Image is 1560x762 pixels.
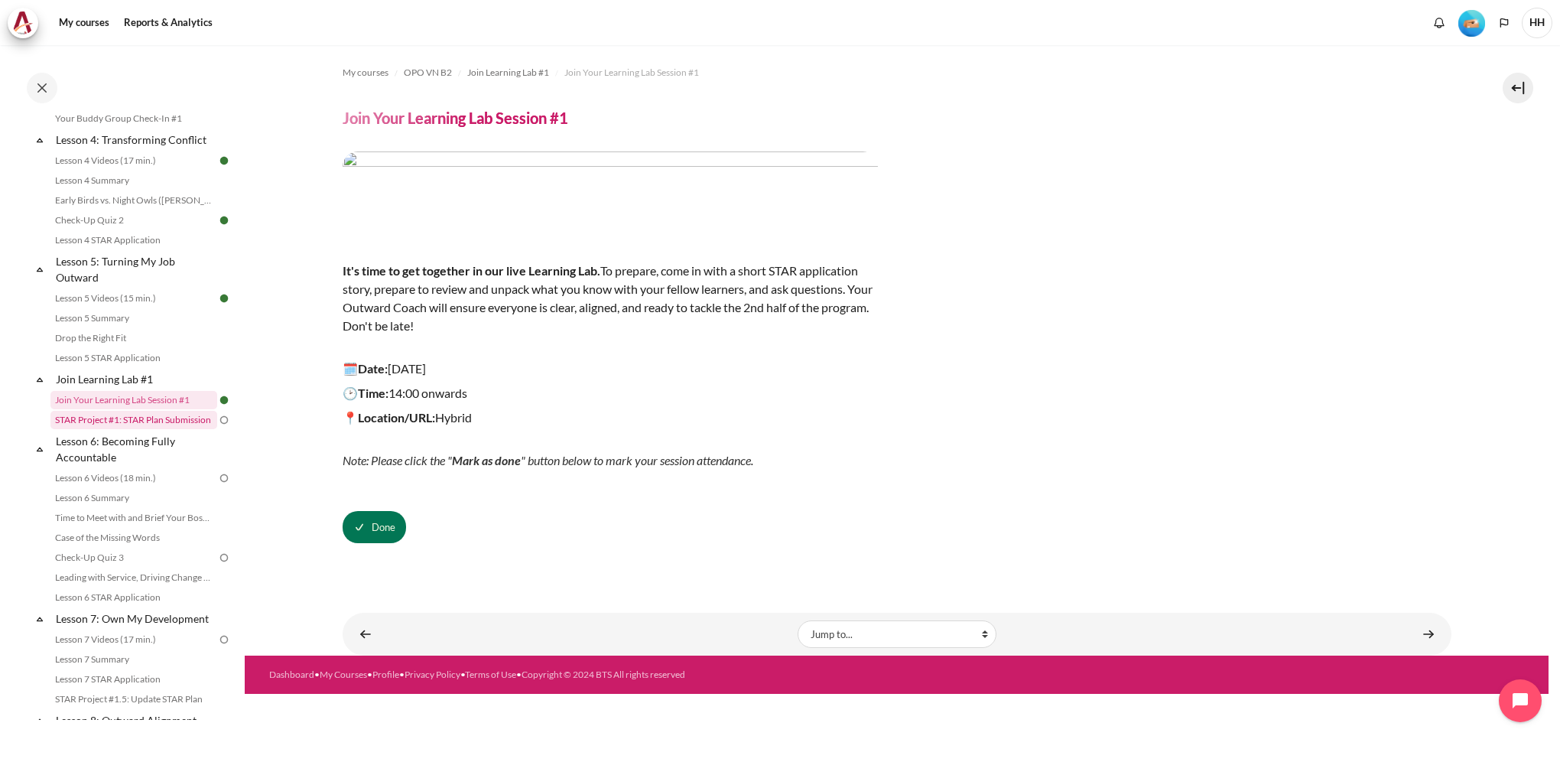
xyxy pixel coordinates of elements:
[32,262,47,277] span: Collapse
[343,511,406,543] button: Join Your Learning Lab Session #1 is marked as done. Press to undo.
[405,669,460,680] a: Privacy Policy
[32,611,47,627] span: Collapse
[343,66,388,80] span: My courses
[32,132,47,148] span: Collapse
[50,630,217,649] a: Lesson 7 Videos (17 min.)
[50,469,217,487] a: Lesson 6 Videos (18 min.)
[343,108,568,128] h4: Join Your Learning Lab Session #1
[1522,8,1552,38] a: User menu
[32,713,47,728] span: Collapse
[343,410,435,425] strong: 📍Location/URL:
[8,8,46,38] a: Architeck Architeck
[1458,10,1485,37] img: Level #2
[388,386,467,400] span: 14:00 onwards
[217,551,231,565] img: To do
[343,360,878,378] p: [DATE]
[343,566,1451,567] iframe: Join Your Learning Lab Session #1
[269,669,314,680] a: Dashboard
[50,411,217,429] a: STAR Project #1: STAR Plan Submission
[217,213,231,227] img: Done
[343,361,388,376] strong: 🗓️Date:
[404,66,452,80] span: OPO VN B2
[50,650,217,669] a: Lesson 7 Summary
[452,453,521,467] span: Mark as done
[217,393,231,407] img: Done
[1458,8,1485,37] div: Level #2
[54,608,217,629] a: Lesson 7: Own My Development
[564,66,699,80] span: Join Your Learning Lab Session #1
[467,66,549,80] span: Join Learning Lab #1
[50,549,217,567] a: Check-Up Quiz 3
[50,309,217,327] a: Lesson 5 Summary
[54,129,217,150] a: Lesson 4: Transforming Conflict
[12,11,34,34] img: Architeck
[54,8,115,38] a: My courses
[50,509,217,527] a: Time to Meet with and Brief Your Boss #1
[521,453,753,467] span: " button below to mark your session attendance.
[343,263,600,278] strong: It's time to get together in our live Learning Lab.
[54,369,217,389] a: Join Learning Lab #1
[32,372,47,387] span: Collapse
[217,291,231,305] img: Done
[245,45,1549,656] section: Content
[372,669,399,680] a: Profile
[50,231,217,249] a: Lesson 4 STAR Application
[467,63,549,82] a: Join Learning Lab #1
[465,669,516,680] a: Terms of Use
[217,633,231,646] img: To do
[50,568,217,587] a: Leading with Service, Driving Change (Pucknalin's Story)
[343,453,452,467] span: Note: Please click the "
[32,441,47,457] span: Collapse
[50,670,217,689] a: Lesson 7 STAR Application
[1452,8,1491,37] a: Level #2
[1428,11,1451,34] div: Show notification window with no new notifications
[50,329,217,347] a: Drop the Right Fit
[50,391,217,409] a: Join Your Learning Lab Session #1
[269,668,970,682] div: • • • • •
[50,529,217,547] a: Case of the Missing Words
[50,489,217,507] a: Lesson 6 Summary
[119,8,218,38] a: Reports & Analytics
[404,63,452,82] a: OPO VN B2
[50,588,217,607] a: Lesson 6 STAR Application
[217,154,231,168] img: Done
[350,619,381,649] a: ◄ Lesson 5 STAR Application
[50,151,217,170] a: Lesson 4 Videos (17 min.)
[50,191,217,210] a: Early Birds vs. Night Owls ([PERSON_NAME]'s Story)
[343,60,1451,85] nav: Navigation bar
[1493,11,1516,34] button: Languages
[343,386,388,400] strong: 🕑Time:
[54,431,217,467] a: Lesson 6: Becoming Fully Accountable
[50,109,217,128] a: Your Buddy Group Check-In #1
[50,171,217,190] a: Lesson 4 Summary
[54,710,217,731] a: Lesson 8: Outward Alignment
[217,413,231,427] img: To do
[564,63,699,82] a: Join Your Learning Lab Session #1
[343,243,878,353] p: To prepare, come in with a short STAR application story, prepare to review and unpack what you kn...
[343,410,472,425] span: Hybrid
[50,349,217,367] a: Lesson 5 STAR Application
[343,63,388,82] a: My courses
[50,690,217,708] a: STAR Project #1.5: Update STAR Plan
[522,669,685,680] a: Copyright © 2024 BTS All rights reserved
[50,211,217,230] a: Check-Up Quiz 2
[1522,8,1552,38] span: HH
[372,520,395,536] span: Done
[50,289,217,308] a: Lesson 5 Videos (15 min.)
[1413,619,1444,649] a: STAR Project #1: STAR Plan Submission ►
[217,471,231,485] img: To do
[320,669,367,680] a: My Courses
[54,251,217,288] a: Lesson 5: Turning My Job Outward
